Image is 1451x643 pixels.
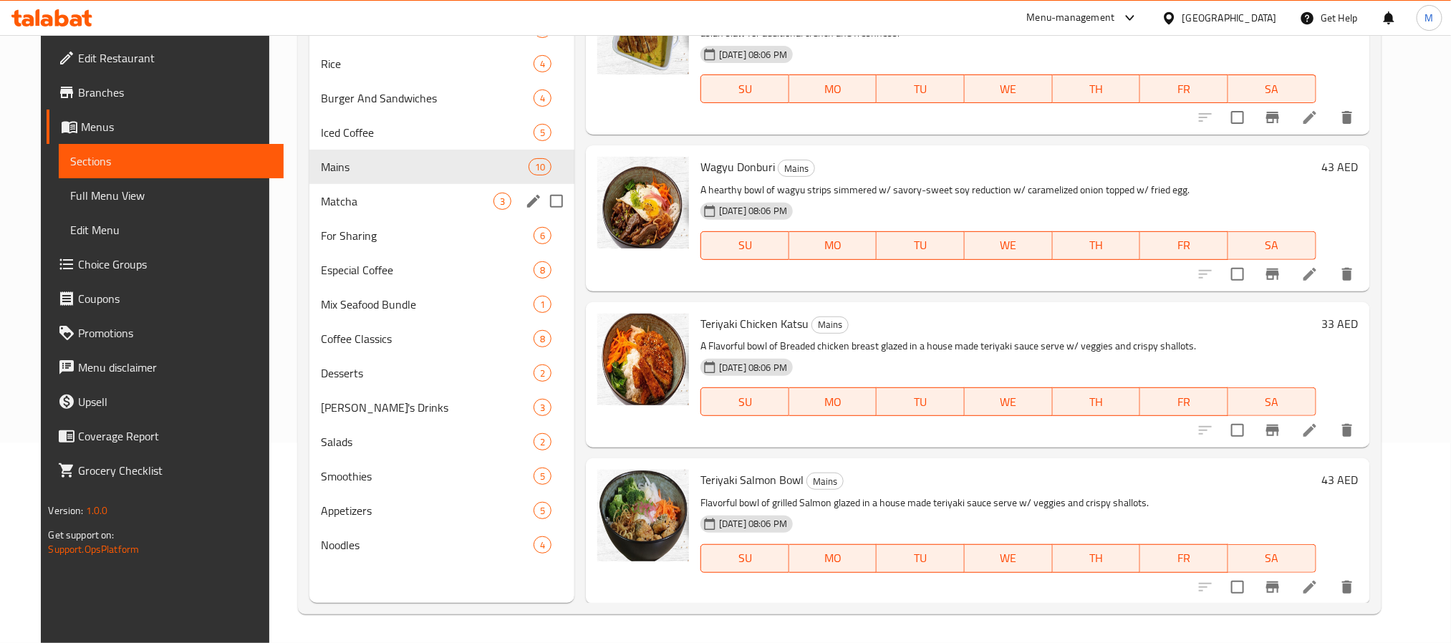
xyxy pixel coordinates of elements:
[1330,413,1364,448] button: delete
[534,536,551,553] div: items
[1140,231,1228,260] button: FR
[534,401,551,415] span: 3
[1140,544,1228,573] button: FR
[534,470,551,483] span: 5
[1223,102,1253,132] span: Select to update
[534,298,551,311] span: 1
[309,493,574,528] div: Appetizers5
[597,470,689,561] img: Teriyaki Salmon Bowl
[78,256,271,273] span: Choice Groups
[59,213,283,247] a: Edit Menu
[48,501,83,520] span: Version:
[970,548,1047,569] span: WE
[534,55,551,72] div: items
[1228,387,1316,416] button: SA
[309,528,574,562] div: Noodles4
[789,74,877,103] button: MO
[970,392,1047,412] span: WE
[309,287,574,321] div: Mix Seafood Bundle1
[713,48,793,62] span: [DATE] 08:06 PM
[1146,392,1223,412] span: FR
[795,548,872,569] span: MO
[47,281,283,316] a: Coupons
[47,316,283,350] a: Promotions
[78,393,271,410] span: Upsell
[47,453,283,488] a: Grocery Checklist
[1146,548,1223,569] span: FR
[78,462,271,479] span: Grocery Checklist
[534,126,551,140] span: 5
[877,74,965,103] button: TU
[321,536,534,553] div: Noodles
[1140,74,1228,103] button: FR
[1223,415,1253,445] span: Select to update
[1322,157,1359,177] h6: 43 AED
[321,261,534,279] span: Especial Coffee
[700,544,789,573] button: SU
[70,153,271,170] span: Sections
[534,124,551,141] div: items
[1330,570,1364,604] button: delete
[321,158,529,175] span: Mains
[1234,548,1311,569] span: SA
[1322,470,1359,490] h6: 43 AED
[700,181,1316,199] p: A hearthy bowl of wagyu strips simmered w/ savory-sweet soy reduction w/ caramelized onion topped...
[806,473,844,490] div: Mains
[700,74,789,103] button: SU
[1053,231,1141,260] button: TH
[1330,100,1364,135] button: delete
[47,75,283,110] a: Branches
[321,227,534,244] div: For Sharing
[321,90,534,107] span: Burger And Sandwiches
[1301,266,1319,283] a: Edit menu item
[309,390,574,425] div: [PERSON_NAME]'s Drinks3
[1140,387,1228,416] button: FR
[534,502,551,519] div: items
[707,79,784,100] span: SU
[1228,544,1316,573] button: SA
[789,387,877,416] button: MO
[707,235,784,256] span: SU
[534,399,551,416] div: items
[493,193,511,210] div: items
[1059,548,1135,569] span: TH
[529,158,551,175] div: items
[534,538,551,552] span: 4
[965,387,1053,416] button: WE
[877,231,965,260] button: TU
[86,501,108,520] span: 1.0.0
[534,57,551,71] span: 4
[795,235,872,256] span: MO
[309,184,574,218] div: Matcha3edit
[321,364,534,382] span: Desserts
[1223,259,1253,289] span: Select to update
[1228,231,1316,260] button: SA
[47,350,283,385] a: Menu disclaimer
[1182,10,1277,26] div: [GEOGRAPHIC_DATA]
[597,157,689,248] img: Wagyu Donburi
[321,330,534,347] span: Coffee Classics
[1234,235,1311,256] span: SA
[78,49,271,67] span: Edit Restaurant
[321,55,534,72] span: Rice
[1053,544,1141,573] button: TH
[713,361,793,374] span: [DATE] 08:06 PM
[321,296,534,313] span: Mix Seafood Bundle
[713,204,793,218] span: [DATE] 08:06 PM
[309,321,574,356] div: Coffee Classics8
[78,324,271,342] span: Promotions
[707,392,784,412] span: SU
[70,187,271,204] span: Full Menu View
[309,6,574,568] nav: Menu sections
[321,502,534,519] span: Appetizers
[970,79,1047,100] span: WE
[70,221,271,238] span: Edit Menu
[1255,570,1290,604] button: Branch-specific-item
[47,110,283,144] a: Menus
[309,47,574,81] div: Rice4
[321,124,534,141] span: Iced Coffee
[1053,387,1141,416] button: TH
